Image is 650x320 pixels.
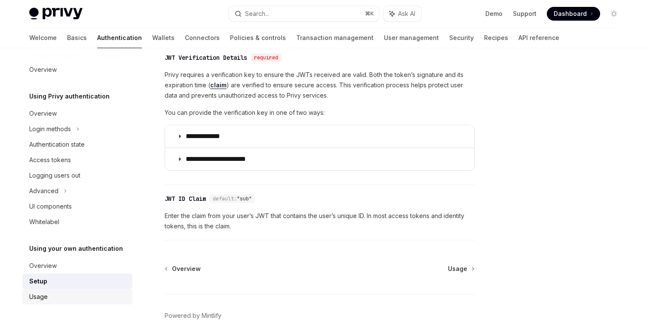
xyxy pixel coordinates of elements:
a: UI components [22,199,132,214]
a: Overview [166,265,201,273]
span: Dashboard [554,9,587,18]
a: Overview [22,106,132,121]
div: Access tokens [29,155,71,165]
a: claim [210,81,227,89]
h5: Using Privy authentication [29,91,110,102]
a: Demo [485,9,503,18]
span: default: [213,195,237,202]
div: Search... [245,9,269,19]
a: API reference [518,28,559,48]
div: Login methods [29,124,71,134]
img: light logo [29,8,83,20]
span: Ask AI [398,9,415,18]
a: Transaction management [296,28,374,48]
a: Overview [22,258,132,274]
a: Usage [448,265,474,273]
a: Support [513,9,537,18]
div: Usage [29,292,48,302]
div: Advanced [29,186,58,196]
div: UI components [29,201,72,212]
span: ⌘ K [365,10,374,17]
a: Security [449,28,474,48]
a: Access tokens [22,152,132,168]
a: Dashboard [547,7,600,21]
div: JWT Verification Details [165,53,247,62]
button: Toggle dark mode [607,7,621,21]
div: Whitelabel [29,217,59,227]
a: Whitelabel [22,214,132,230]
span: Usage [448,265,467,273]
div: Overview [29,65,57,75]
a: Welcome [29,28,57,48]
button: Search...⌘K [229,6,379,22]
div: Logging users out [29,170,80,181]
a: Recipes [484,28,508,48]
span: Overview [172,265,201,273]
span: "sub" [237,195,252,202]
a: Authentication [97,28,142,48]
a: Logging users out [22,168,132,183]
a: Wallets [152,28,175,48]
a: Setup [22,274,132,289]
button: Ask AI [383,6,421,22]
h5: Using your own authentication [29,243,123,254]
div: JWT ID Claim [165,194,206,203]
span: Privy requires a verification key to ensure the JWTs received are valid. Both the token’s signatu... [165,70,475,101]
a: Policies & controls [230,28,286,48]
span: Enter the claim from your user’s JWT that contains the user’s unique ID. In most access tokens an... [165,211,475,231]
a: Connectors [185,28,220,48]
div: Authentication state [29,139,85,150]
a: User management [384,28,439,48]
div: Setup [29,276,47,286]
a: Powered by Mintlify [165,311,221,320]
div: Overview [29,261,57,271]
span: You can provide the verification key in one of two ways: [165,108,475,118]
a: Authentication state [22,137,132,152]
a: Overview [22,62,132,77]
div: required [251,53,282,62]
div: Overview [29,108,57,119]
a: Basics [67,28,87,48]
a: Usage [22,289,132,305]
